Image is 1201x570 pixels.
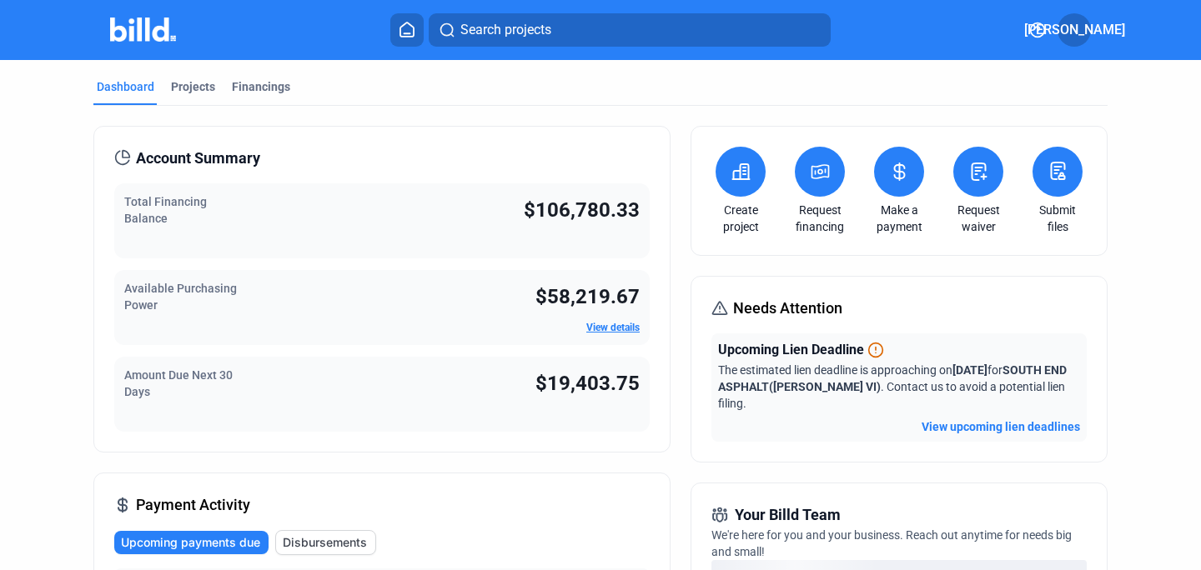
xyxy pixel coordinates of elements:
a: Submit files [1028,202,1087,235]
span: Payment Activity [136,493,250,517]
span: Total Financing Balance [124,195,207,225]
span: The estimated lien deadline is approaching on for . Contact us to avoid a potential lien filing. [718,363,1067,410]
div: Projects [171,78,215,95]
span: We're here for you and your business. Reach out anytime for needs big and small! [711,528,1072,558]
span: Account Summary [136,147,260,170]
button: Upcoming payments due [114,531,269,554]
span: Search projects [460,20,551,40]
button: View upcoming lien deadlines [922,418,1080,435]
button: Search projects [429,13,831,47]
span: $58,219.67 [535,285,640,308]
span: Upcoming Lien Deadline [718,340,864,360]
a: View details [586,322,640,333]
a: Make a payment [870,202,928,235]
span: Amount Due Next 30 Days [124,368,233,398]
button: Disbursements [275,530,376,555]
a: Create project [711,202,770,235]
span: Available Purchasing Power [124,282,237,312]
img: Billd Company Logo [110,17,176,42]
a: Request financing [791,202,849,235]
a: Request waiver [949,202,1008,235]
span: [PERSON_NAME] [1024,20,1125,40]
div: Dashboard [97,78,154,95]
span: Disbursements [283,534,367,551]
span: $19,403.75 [535,372,640,395]
div: Financings [232,78,290,95]
span: Upcoming payments due [121,534,260,551]
span: Your Billd Team [735,503,841,527]
span: [DATE] [952,363,987,377]
span: Needs Attention [733,297,842,320]
span: $106,780.33 [524,198,640,222]
button: [PERSON_NAME] [1058,13,1091,47]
